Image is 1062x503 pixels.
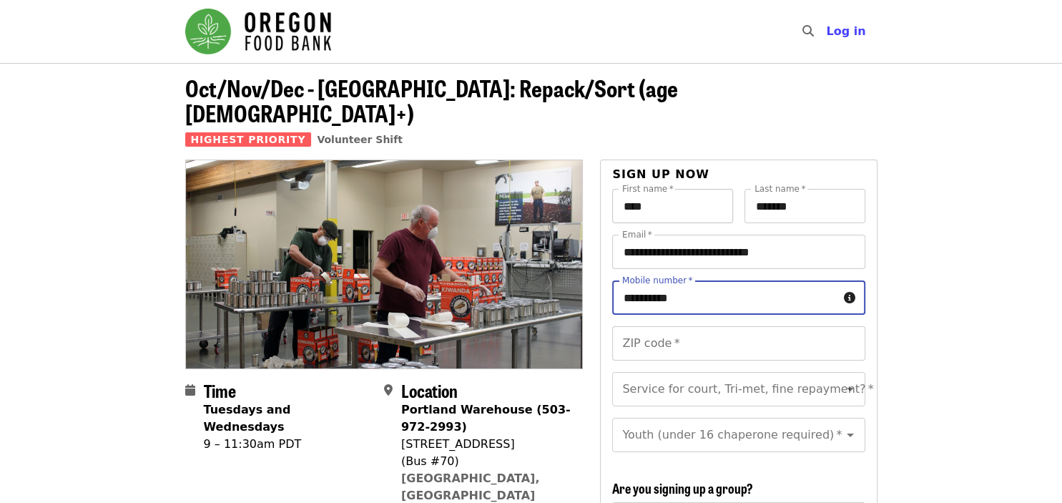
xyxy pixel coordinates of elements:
input: First name [612,189,733,223]
input: Email [612,235,865,269]
button: Open [840,379,860,399]
img: Oregon Food Bank - Home [185,9,331,54]
span: Log in [826,24,865,38]
span: Oct/Nov/Dec - [GEOGRAPHIC_DATA]: Repack/Sort (age [DEMOGRAPHIC_DATA]+) [185,71,678,130]
span: Location [401,378,458,403]
i: circle-info icon [844,291,855,305]
input: ZIP code [612,326,865,361]
i: search icon [802,24,813,38]
strong: Portland Warehouse (503-972-2993) [401,403,571,434]
input: Search [822,14,833,49]
input: Mobile number [612,280,837,315]
img: Oct/Nov/Dec - Portland: Repack/Sort (age 16+) organized by Oregon Food Bank [186,160,583,368]
div: (Bus #70) [401,453,571,470]
span: Highest Priority [185,132,312,147]
a: Volunteer Shift [317,134,403,145]
span: Time [204,378,236,403]
label: Mobile number [622,276,692,285]
div: 9 – 11:30am PDT [204,436,373,453]
i: map-marker-alt icon [384,384,393,397]
strong: Tuesdays and Wednesdays [204,403,291,434]
button: Open [840,425,860,445]
div: [STREET_ADDRESS] [401,436,571,453]
input: Last name [744,189,865,223]
span: Are you signing up a group? [612,479,753,497]
i: calendar icon [185,384,195,397]
label: Email [622,230,652,239]
span: Sign up now [612,167,709,181]
button: Log in [815,17,877,46]
label: Last name [754,185,805,193]
label: First name [622,185,674,193]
